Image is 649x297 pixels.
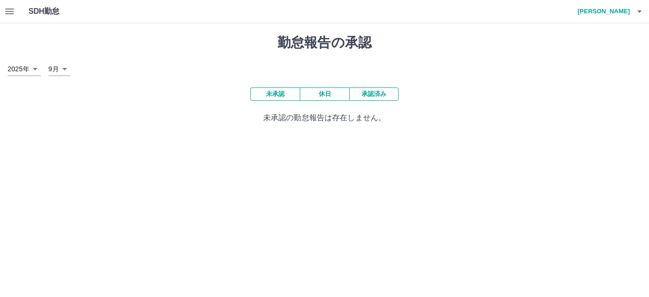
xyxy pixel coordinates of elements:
button: 未承認 [250,87,300,101]
h1: 勤怠報告の承認 [8,35,641,51]
div: 2025年 [8,62,41,76]
button: 承認済み [349,87,399,101]
p: 未承認の勤怠報告は存在しません。 [8,112,641,124]
button: 休日 [300,87,349,101]
div: 9月 [48,62,70,76]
